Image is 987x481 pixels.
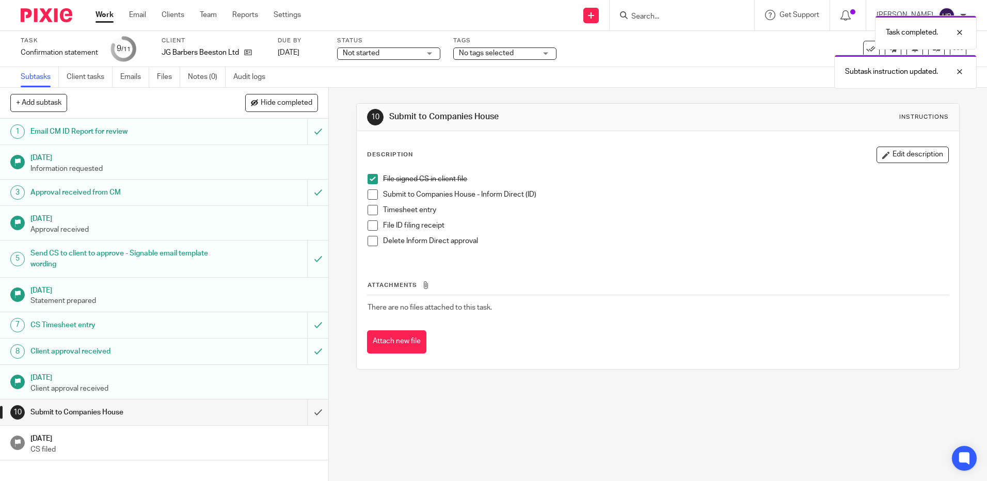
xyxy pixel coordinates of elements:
[30,296,319,306] p: Statement prepared
[245,94,318,111] button: Hide completed
[10,318,25,332] div: 7
[162,10,184,20] a: Clients
[30,150,319,163] h1: [DATE]
[157,67,180,87] a: Files
[367,330,426,354] button: Attach new file
[10,252,25,266] div: 5
[877,147,949,163] button: Edit description
[30,124,208,139] h1: Email CM ID Report for review
[274,10,301,20] a: Settings
[117,43,131,55] div: 9
[30,185,208,200] h1: Approval received from CM
[30,225,319,235] p: Approval received
[21,37,98,45] label: Task
[10,124,25,139] div: 1
[30,444,319,455] p: CS filed
[233,67,273,87] a: Audit logs
[162,37,265,45] label: Client
[938,7,955,24] img: svg%3E
[383,236,948,246] p: Delete Inform Direct approval
[67,67,113,87] a: Client tasks
[162,47,239,58] p: JG Barbers Beeston Ltd
[30,383,319,394] p: Client approval received
[21,47,98,58] div: Confirmation statement
[21,8,72,22] img: Pixie
[10,185,25,200] div: 3
[389,111,680,122] h1: Submit to Companies House
[30,344,208,359] h1: Client approval received
[278,49,299,56] span: [DATE]
[886,27,938,38] p: Task completed.
[383,220,948,231] p: File ID filing receipt
[30,370,319,383] h1: [DATE]
[232,10,258,20] a: Reports
[21,67,59,87] a: Subtasks
[30,164,319,174] p: Information requested
[899,113,949,121] div: Instructions
[200,10,217,20] a: Team
[95,10,114,20] a: Work
[121,46,131,52] small: /11
[367,151,413,159] p: Description
[459,50,514,57] span: No tags selected
[343,50,379,57] span: Not started
[10,94,67,111] button: + Add subtask
[30,283,319,296] h1: [DATE]
[10,344,25,359] div: 8
[383,205,948,215] p: Timesheet entry
[129,10,146,20] a: Email
[368,282,417,288] span: Attachments
[261,99,312,107] span: Hide completed
[188,67,226,87] a: Notes (0)
[367,109,384,125] div: 10
[30,317,208,333] h1: CS Timesheet entry
[453,37,556,45] label: Tags
[30,246,208,272] h1: Send CS to client to approve - Signable email template wording
[368,304,492,311] span: There are no files attached to this task.
[10,405,25,420] div: 10
[278,37,324,45] label: Due by
[337,37,440,45] label: Status
[120,67,149,87] a: Emails
[30,431,319,444] h1: [DATE]
[383,189,948,200] p: Submit to Companies House - Inform Direct (ID)
[30,405,208,420] h1: Submit to Companies House
[383,174,948,184] p: File signed CS in client file
[845,67,938,77] p: Subtask instruction updated.
[30,211,319,224] h1: [DATE]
